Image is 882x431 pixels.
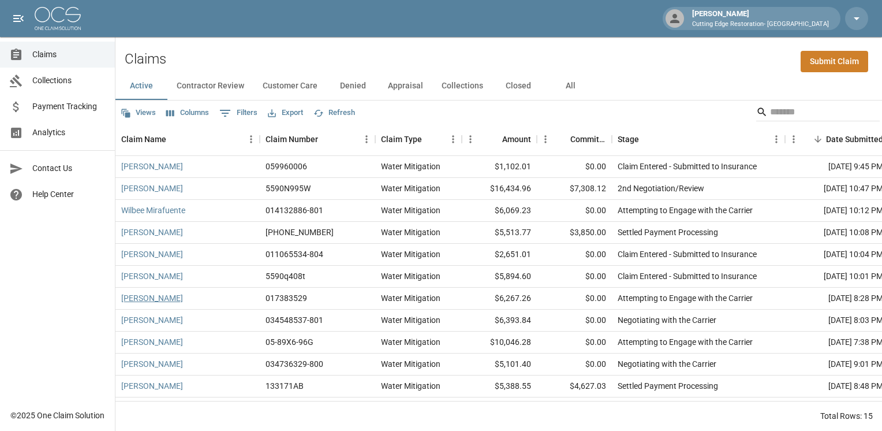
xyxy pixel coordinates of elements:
div: Committed Amount [570,123,606,155]
div: Claim Name [121,123,166,155]
div: Total Rows: 15 [820,410,873,422]
div: Negotiating with the Carrier [618,358,716,370]
button: Menu [358,131,375,148]
div: 011065534-804 [266,248,323,260]
button: Refresh [311,104,358,122]
div: Attempting to Engage with the Carrier [618,336,753,348]
div: 05-89X6-96G [266,336,313,348]
div: $5,101.40 [462,354,537,376]
button: Views [118,104,159,122]
div: Settled Payment Processing [618,380,718,392]
div: Claim Type [381,123,422,155]
div: Water Mitigation [381,336,440,348]
div: 059960006 [266,161,307,172]
div: Amount [502,123,531,155]
div: Water Mitigation [381,226,440,238]
div: Water Mitigation [381,183,440,194]
button: Customer Care [253,72,327,100]
button: Sort [422,131,438,147]
div: $0.00 [537,156,612,178]
a: Submit Claim [801,51,868,72]
div: 5590q408t [266,270,305,282]
div: $0.00 [537,332,612,354]
a: [PERSON_NAME] [121,226,183,238]
div: $3,742.90 [462,397,537,419]
div: 014132886-801 [266,205,323,216]
div: $16,434.96 [462,178,537,200]
button: Sort [166,131,182,147]
div: Claim Entered - Submitted to Insurance [618,270,757,282]
div: $0.00 [537,288,612,310]
div: $0.00 [537,397,612,419]
div: Attempting to Engage with the Carrier [618,205,753,216]
div: $7,308.12 [537,178,612,200]
button: Denied [327,72,379,100]
button: Sort [318,131,334,147]
a: [PERSON_NAME] [121,248,183,260]
p: Cutting Edge Restoration- [GEOGRAPHIC_DATA] [692,20,829,29]
div: Settled Payment Processing [618,226,718,238]
div: 034548537-801 [266,314,323,326]
button: Active [115,72,167,100]
div: Water Mitigation [381,358,440,370]
div: $0.00 [537,244,612,266]
div: Water Mitigation [381,270,440,282]
a: [PERSON_NAME] [121,292,183,304]
button: Sort [639,131,655,147]
div: [PERSON_NAME] [687,8,834,29]
div: $10,046.28 [462,332,537,354]
button: Closed [492,72,544,100]
button: Show filters [216,104,260,122]
div: $6,069.23 [462,200,537,222]
button: Appraisal [379,72,432,100]
button: Menu [444,131,462,148]
button: Collections [432,72,492,100]
div: Claim Number [260,123,375,155]
div: Claim Name [115,123,260,155]
div: 133171AB [266,380,304,392]
a: Wilbee Mirafuente [121,205,185,216]
div: Water Mitigation [381,380,440,392]
div: Attempting to Engage with the Carrier [618,292,753,304]
button: Export [265,104,306,122]
button: Menu [768,131,785,148]
span: Analytics [32,127,106,139]
button: Sort [554,131,570,147]
div: © 2025 One Claim Solution [10,410,104,421]
a: [PERSON_NAME] [121,270,183,282]
div: Water Mitigation [381,161,440,172]
div: Claim Entered - Submitted to Insurance [618,248,757,260]
a: [PERSON_NAME] [121,336,183,348]
a: [PERSON_NAME] [121,380,183,392]
button: Menu [462,131,479,148]
div: Water Mitigation [381,248,440,260]
div: Claim Type [375,123,462,155]
div: Water Mitigation [381,205,440,216]
div: Stage [618,123,639,155]
div: $4,627.03 [537,376,612,397]
span: Contact Us [32,162,106,174]
div: $2,651.01 [462,244,537,266]
div: $6,267.26 [462,288,537,310]
button: Select columns [163,104,212,122]
button: Sort [810,131,826,147]
span: Payment Tracking [32,101,106,113]
div: $5,513.77 [462,222,537,244]
div: dynamic tabs [115,72,882,100]
div: $0.00 [537,310,612,332]
button: Sort [486,131,502,147]
div: 017383529 [266,292,307,304]
div: 2nd Negotiation/Review [618,183,704,194]
button: Menu [785,131,802,148]
button: open drawer [7,7,30,30]
div: Search [756,103,880,124]
div: $1,102.01 [462,156,537,178]
div: $0.00 [537,266,612,288]
div: Water Mitigation [381,314,440,326]
div: Stage [612,123,785,155]
img: ocs-logo-white-transparent.png [35,7,81,30]
h2: Claims [125,51,166,68]
button: Contractor Review [167,72,253,100]
a: [PERSON_NAME] [121,358,183,370]
button: All [544,72,596,100]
